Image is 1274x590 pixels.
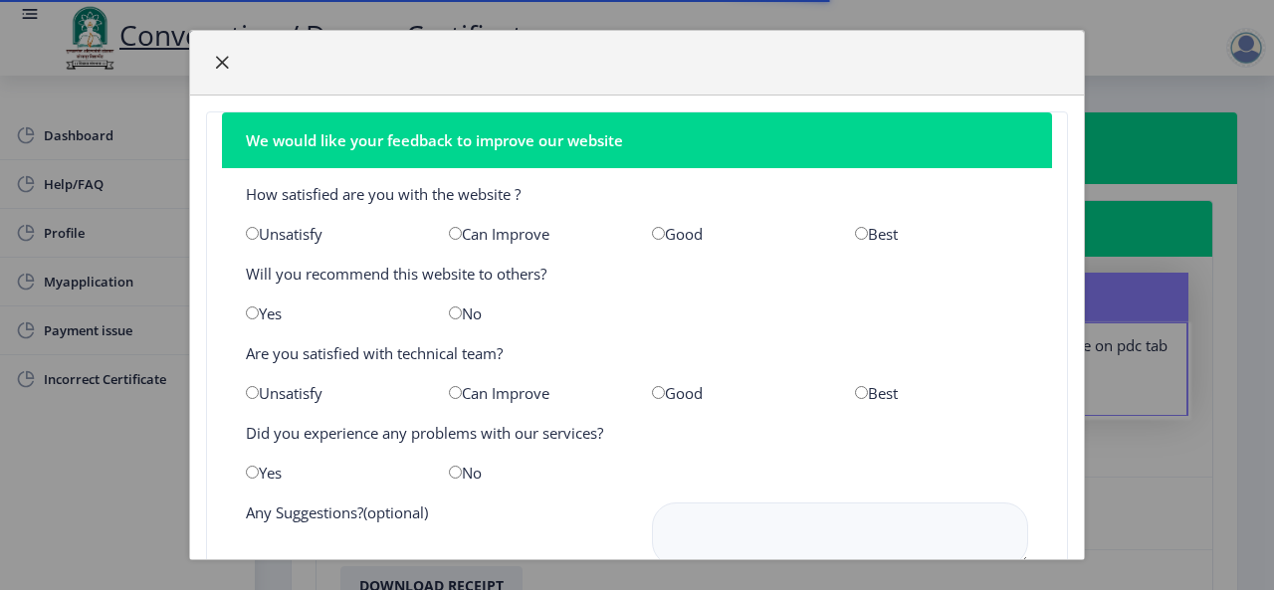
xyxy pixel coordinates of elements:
[434,224,637,244] div: Can Improve
[434,463,637,483] div: No
[231,383,434,403] div: Unsatisfy
[637,383,840,403] div: Good
[637,224,840,244] div: Good
[231,343,1043,363] div: Are you satisfied with technical team?
[231,423,1043,443] div: Did you experience any problems with our services?
[231,463,434,483] div: Yes
[434,383,637,403] div: Can Improve
[840,224,1043,244] div: Best
[434,303,637,323] div: No
[231,264,1043,284] div: Will you recommend this website to others?
[231,184,1043,204] div: How satisfied are you with the website ?
[840,383,1043,403] div: Best
[231,224,434,244] div: Unsatisfy
[222,112,1052,168] nb-card-header: We would like your feedback to improve our website
[231,303,434,323] div: Yes
[231,502,637,570] div: Any Suggestions?(optional)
